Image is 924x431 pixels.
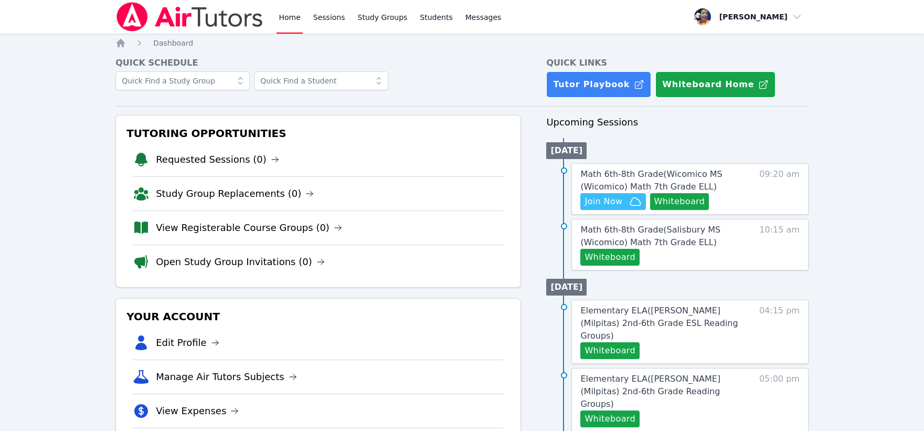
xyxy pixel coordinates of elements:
[580,342,640,359] button: Whiteboard
[650,193,709,210] button: Whiteboard
[115,38,809,48] nav: Breadcrumb
[580,306,738,341] span: Elementary ELA ( [PERSON_NAME] (Milpitas) 2nd-6th Grade ESL Reading Groups )
[546,71,651,98] a: Tutor Playbook
[759,304,800,359] span: 04:15 pm
[156,220,342,235] a: View Registerable Course Groups (0)
[156,152,279,167] a: Requested Sessions (0)
[546,57,809,69] h4: Quick Links
[124,307,512,326] h3: Your Account
[156,255,325,269] a: Open Study Group Invitations (0)
[156,404,239,418] a: View Expenses
[580,373,745,411] a: Elementary ELA([PERSON_NAME] (Milpitas) 2nd-6th Grade Reading Groups)
[580,168,745,193] a: Math 6th-8th Grade(Wicomico MS (Wicomico) Math 7th Grade ELL)
[156,186,314,201] a: Study Group Replacements (0)
[546,279,587,296] li: [DATE]
[580,411,640,427] button: Whiteboard
[655,71,776,98] button: Whiteboard Home
[115,2,264,31] img: Air Tutors
[156,370,297,384] a: Manage Air Tutors Subjects
[115,57,521,69] h4: Quick Schedule
[115,71,250,90] input: Quick Find a Study Group
[153,38,193,48] a: Dashboard
[580,169,722,192] span: Math 6th-8th Grade ( Wicomico MS (Wicomico) Math 7th Grade ELL )
[580,225,720,247] span: Math 6th-8th Grade ( Salisbury MS (Wicomico) Math 7th Grade ELL )
[254,71,388,90] input: Quick Find a Student
[153,39,193,47] span: Dashboard
[580,193,645,210] button: Join Now
[759,373,800,427] span: 05:00 pm
[580,249,640,266] button: Whiteboard
[585,195,622,208] span: Join Now
[156,335,219,350] a: Edit Profile
[546,142,587,159] li: [DATE]
[580,304,745,342] a: Elementary ELA([PERSON_NAME] (Milpitas) 2nd-6th Grade ESL Reading Groups)
[124,124,512,143] h3: Tutoring Opportunities
[465,12,502,23] span: Messages
[759,224,800,266] span: 10:15 am
[546,115,809,130] h3: Upcoming Sessions
[759,168,800,210] span: 09:20 am
[580,374,720,409] span: Elementary ELA ( [PERSON_NAME] (Milpitas) 2nd-6th Grade Reading Groups )
[580,224,745,249] a: Math 6th-8th Grade(Salisbury MS (Wicomico) Math 7th Grade ELL)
